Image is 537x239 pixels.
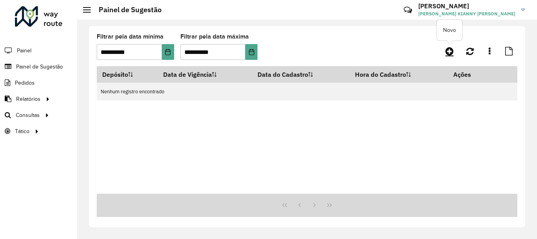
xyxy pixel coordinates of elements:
[245,44,257,60] button: Choose Date
[15,127,29,135] span: Tático
[15,79,35,87] span: Pedidos
[448,66,495,83] th: Ações
[350,66,448,83] th: Hora do Cadastro
[97,32,164,41] label: Filtrar pela data mínima
[16,63,63,71] span: Painel de Sugestão
[162,44,174,60] button: Choose Date
[17,46,31,55] span: Painel
[418,2,515,10] h3: [PERSON_NAME]
[16,111,40,119] span: Consultas
[97,83,517,100] td: Nenhum registro encontrado
[97,66,158,83] th: Depósito
[418,10,515,17] span: [PERSON_NAME] KIANNY [PERSON_NAME]
[437,20,462,41] div: Novo
[252,66,350,83] th: Data do Cadastro
[91,6,162,14] h2: Painel de Sugestão
[16,95,40,103] span: Relatórios
[399,2,416,19] a: Contato Rápido
[180,32,249,41] label: Filtrar pela data máxima
[158,66,252,83] th: Data de Vigência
